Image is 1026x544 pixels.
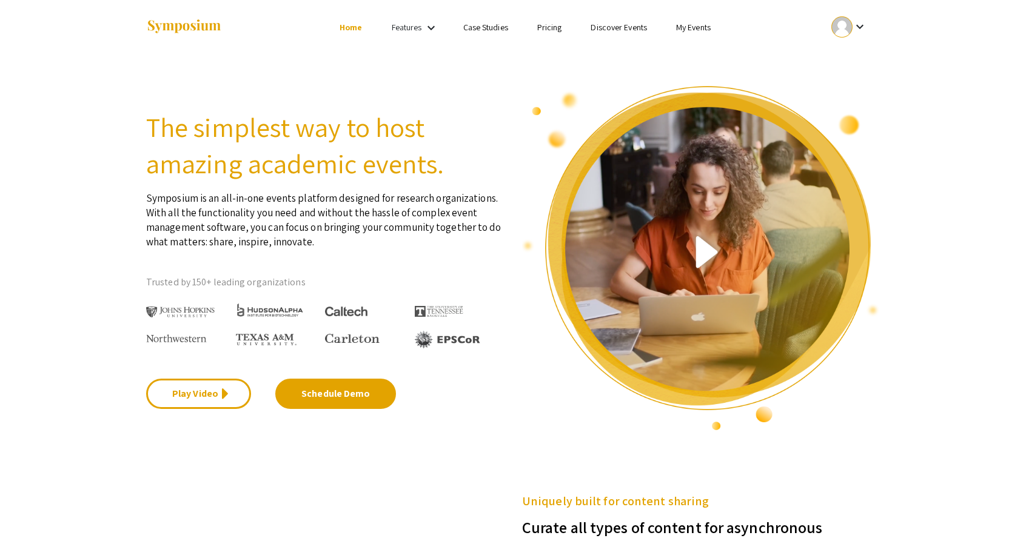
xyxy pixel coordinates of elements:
[236,334,297,346] img: Texas A&M University
[463,22,508,33] a: Case Studies
[146,307,215,318] img: Johns Hopkins University
[236,303,304,317] img: HudsonAlpha
[146,19,222,35] img: Symposium by ForagerOne
[537,22,562,33] a: Pricing
[591,22,647,33] a: Discover Events
[415,331,481,348] img: EPSCOR
[275,379,396,409] a: Schedule Demo
[325,307,367,317] img: Caltech
[325,334,380,343] img: Carleton
[146,182,504,249] p: Symposium is an all-in-one events platform designed for research organizations. With all the func...
[676,22,711,33] a: My Events
[146,109,504,182] h2: The simplest way to host amazing academic events.
[146,273,504,291] p: Trusted by 150+ leading organizations
[424,21,438,35] mat-icon: Expand Features list
[819,13,880,41] button: Expand account dropdown
[392,22,422,33] a: Features
[9,489,52,535] iframe: Chat
[146,379,251,409] a: Play Video
[146,334,207,342] img: Northwestern
[340,22,362,33] a: Home
[415,306,463,317] img: The University of Tennessee
[522,85,880,431] img: video overview of Symposium
[853,19,867,34] mat-icon: Expand account dropdown
[522,492,880,510] h5: Uniquely built for content sharing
